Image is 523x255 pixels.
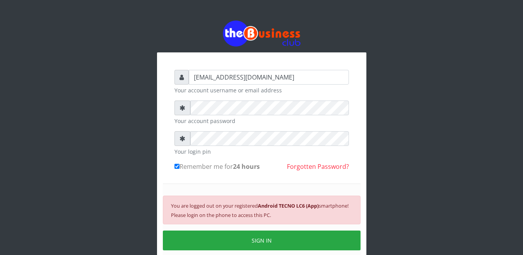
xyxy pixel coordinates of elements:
[171,202,349,219] small: You are logged out on your registered smartphone! Please login on the phone to access this PC.
[258,202,319,209] b: Android TECNO LC6 (App)
[163,231,361,250] button: SIGN IN
[287,162,349,171] a: Forgotten Password?
[189,70,349,85] input: Username or email address
[233,162,260,171] b: 24 hours
[174,147,349,156] small: Your login pin
[174,117,349,125] small: Your account password
[174,164,180,169] input: Remember me for24 hours
[174,162,260,171] label: Remember me for
[174,86,349,94] small: Your account username or email address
